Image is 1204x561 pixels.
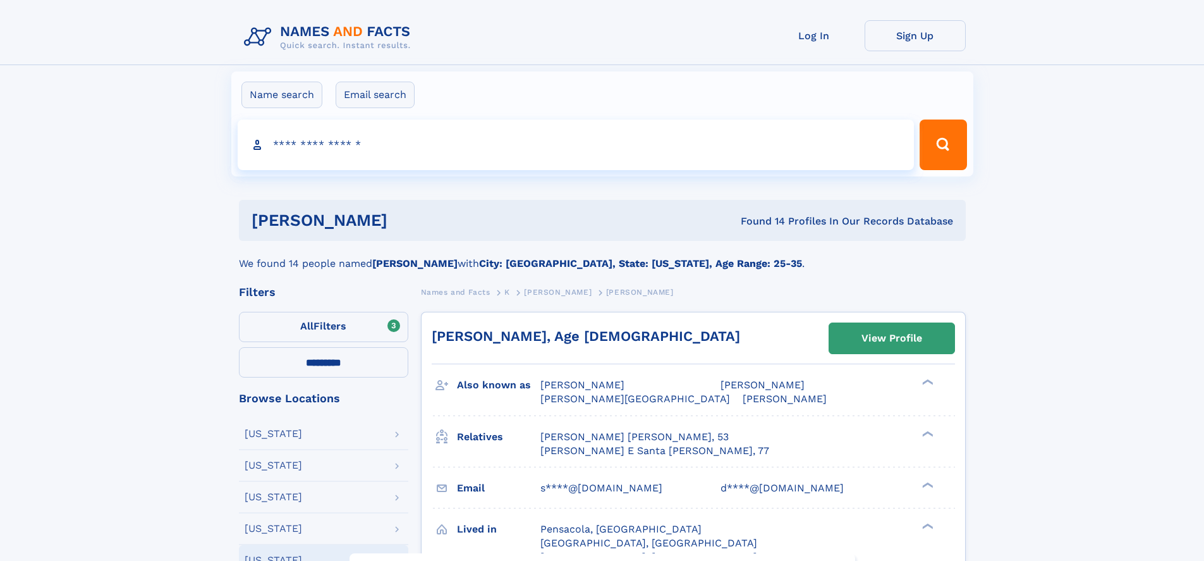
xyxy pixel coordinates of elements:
label: Email search [336,82,415,108]
button: Search Button [920,120,966,170]
div: [US_STATE] [245,524,302,534]
div: ❯ [919,429,934,438]
h3: Relatives [457,426,540,448]
div: ❯ [919,481,934,489]
span: [PERSON_NAME][GEOGRAPHIC_DATA] [540,393,730,405]
img: Logo Names and Facts [239,20,421,54]
label: Name search [241,82,322,108]
h3: Also known as [457,374,540,396]
span: All [300,320,313,332]
div: Browse Locations [239,393,408,404]
div: We found 14 people named with . [239,241,966,271]
span: Pensacola, [GEOGRAPHIC_DATA] [540,523,702,535]
a: [PERSON_NAME], Age [DEMOGRAPHIC_DATA] [432,328,740,344]
b: [PERSON_NAME] [372,257,458,269]
a: [PERSON_NAME] [PERSON_NAME], 53 [540,430,729,444]
a: [PERSON_NAME] [524,284,592,300]
b: City: [GEOGRAPHIC_DATA], State: [US_STATE], Age Range: 25-35 [479,257,802,269]
div: [US_STATE] [245,460,302,471]
a: Sign Up [865,20,966,51]
a: Names and Facts [421,284,490,300]
a: Log In [763,20,865,51]
div: Found 14 Profiles In Our Records Database [564,214,953,228]
a: [PERSON_NAME] E Santa [PERSON_NAME], 77 [540,444,769,458]
h3: Email [457,478,540,499]
span: [PERSON_NAME] [743,393,827,405]
h1: [PERSON_NAME] [252,213,564,228]
label: Filters [239,312,408,342]
h3: Lived in [457,519,540,540]
div: [US_STATE] [245,429,302,439]
span: [GEOGRAPHIC_DATA], [GEOGRAPHIC_DATA] [540,537,757,549]
a: K [504,284,510,300]
span: [PERSON_NAME] [721,379,805,391]
span: [PERSON_NAME] [540,379,624,391]
a: View Profile [829,323,954,354]
div: ❯ [919,522,934,530]
div: [US_STATE] [245,492,302,502]
div: Filters [239,287,408,298]
span: [PERSON_NAME] [524,288,592,297]
input: search input [238,120,915,170]
div: ❯ [919,378,934,386]
span: [PERSON_NAME] [606,288,674,297]
div: View Profile [861,324,922,353]
span: K [504,288,510,297]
